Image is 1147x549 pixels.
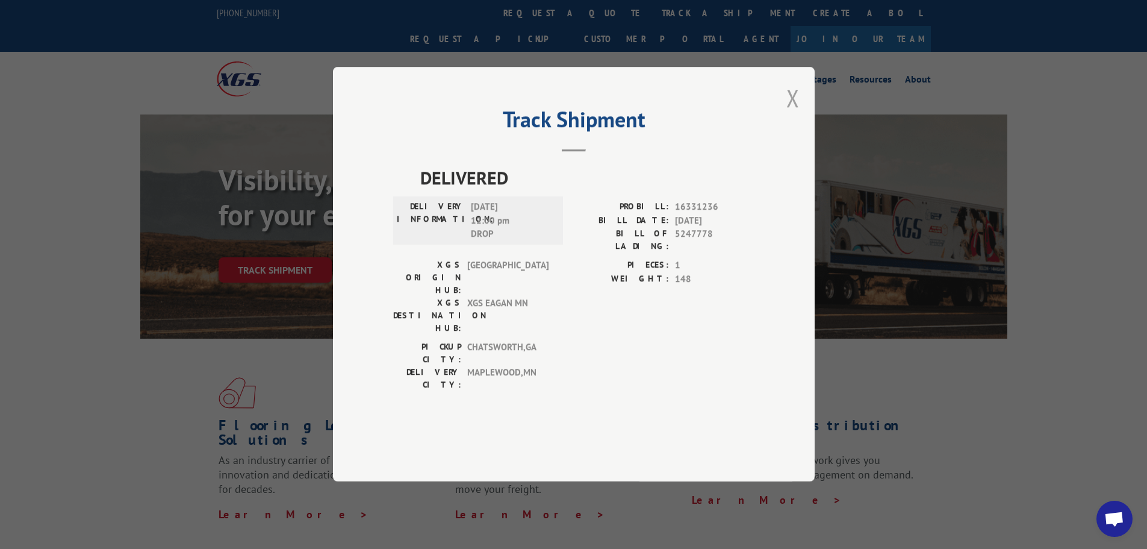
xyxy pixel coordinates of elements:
[393,297,461,335] label: XGS DESTINATION HUB:
[420,165,754,192] span: DELIVERED
[675,272,754,286] span: 148
[574,214,669,228] label: BILL DATE:
[467,341,549,366] span: CHATSWORTH , GA
[467,297,549,335] span: XGS EAGAN MN
[471,201,552,242] span: [DATE] 12:00 pm DROP
[786,82,800,114] button: Close modal
[393,341,461,366] label: PICKUP CITY:
[574,272,669,286] label: WEIGHT:
[675,201,754,215] span: 16331236
[675,214,754,228] span: [DATE]
[574,201,669,215] label: PROBILL:
[675,259,754,273] span: 1
[393,259,461,297] label: XGS ORIGIN HUB:
[1096,501,1133,537] div: Open chat
[393,111,754,134] h2: Track Shipment
[467,259,549,297] span: [GEOGRAPHIC_DATA]
[467,366,549,392] span: MAPLEWOOD , MN
[675,228,754,253] span: 5247778
[574,259,669,273] label: PIECES:
[574,228,669,253] label: BILL OF LADING:
[393,366,461,392] label: DELIVERY CITY:
[397,201,465,242] label: DELIVERY INFORMATION:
